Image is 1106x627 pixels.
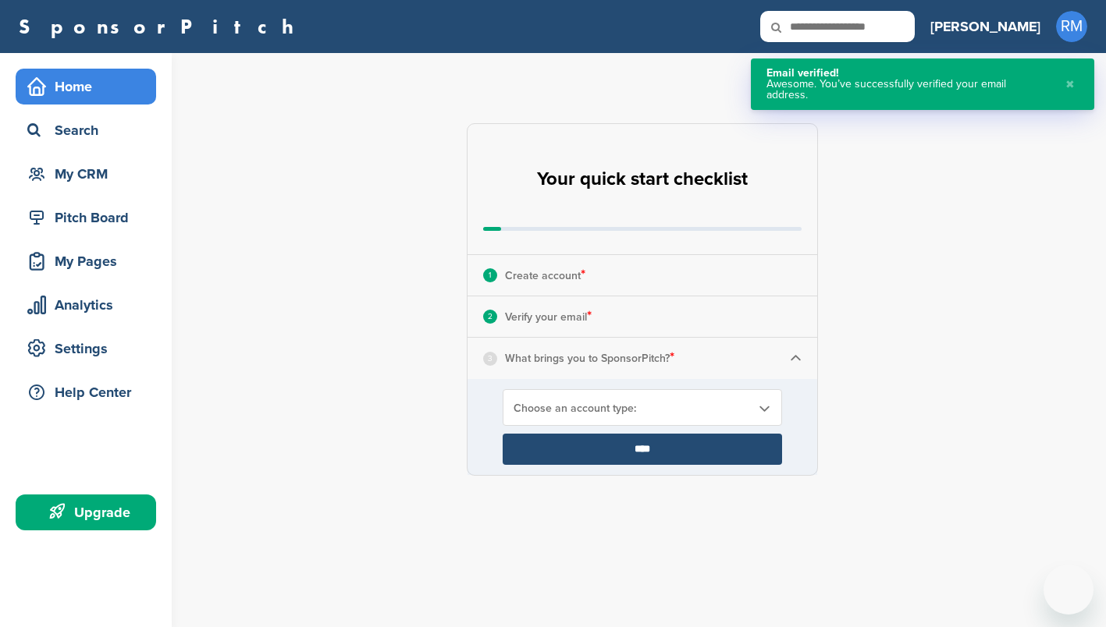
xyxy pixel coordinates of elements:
[16,243,156,279] a: My Pages
[514,402,751,415] span: Choose an account type:
[790,352,802,364] img: Checklist arrow 1
[23,291,156,319] div: Analytics
[16,200,156,236] a: Pitch Board
[766,68,1050,79] div: Email verified!
[1062,68,1079,101] button: Close
[930,9,1040,44] a: [PERSON_NAME]
[16,494,156,530] a: Upgrade
[766,79,1050,101] div: Awesome. You’ve successfully verified your email address.
[16,69,156,104] a: Home
[23,378,156,406] div: Help Center
[505,265,585,285] p: Create account
[16,287,156,323] a: Analytics
[16,374,156,410] a: Help Center
[23,160,156,188] div: My CRM
[16,331,156,367] a: Settings
[930,16,1040,37] h3: [PERSON_NAME]
[505,348,674,368] p: What brings you to SponsorPitch?
[23,204,156,232] div: Pitch Board
[23,247,156,275] div: My Pages
[16,156,156,192] a: My CRM
[23,335,156,363] div: Settings
[537,162,748,197] h2: Your quick start checklist
[483,352,497,366] div: 3
[23,73,156,101] div: Home
[505,306,592,327] p: Verify your email
[23,116,156,144] div: Search
[483,310,497,324] div: 2
[1044,565,1094,615] iframe: Button to launch messaging window
[483,268,497,282] div: 1
[1056,11,1087,42] span: RM
[19,16,304,37] a: SponsorPitch
[16,112,156,148] a: Search
[23,498,156,526] div: Upgrade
